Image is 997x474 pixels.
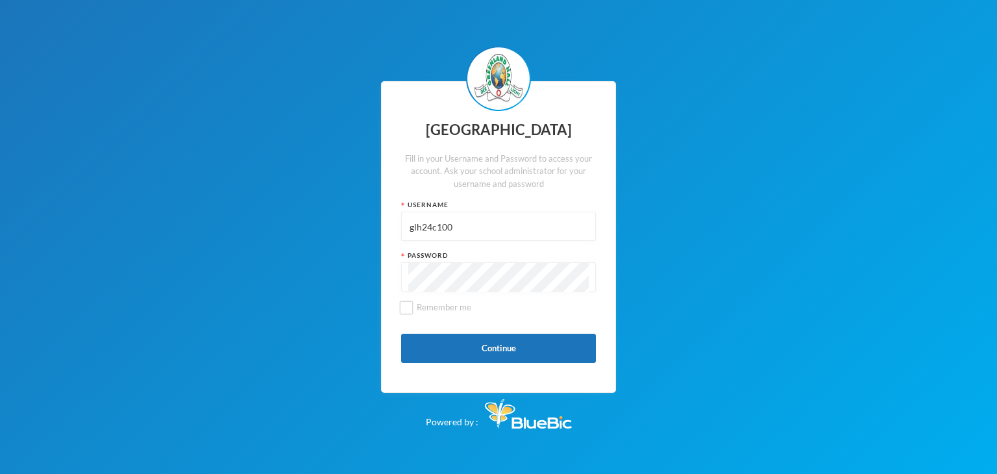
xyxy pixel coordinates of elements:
[412,302,476,312] span: Remember me
[401,200,596,210] div: Username
[401,251,596,260] div: Password
[401,334,596,363] button: Continue
[426,393,572,429] div: Powered by :
[485,399,572,429] img: Bluebic
[401,153,596,191] div: Fill in your Username and Password to access your account. Ask your school administrator for your...
[401,118,596,143] div: [GEOGRAPHIC_DATA]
